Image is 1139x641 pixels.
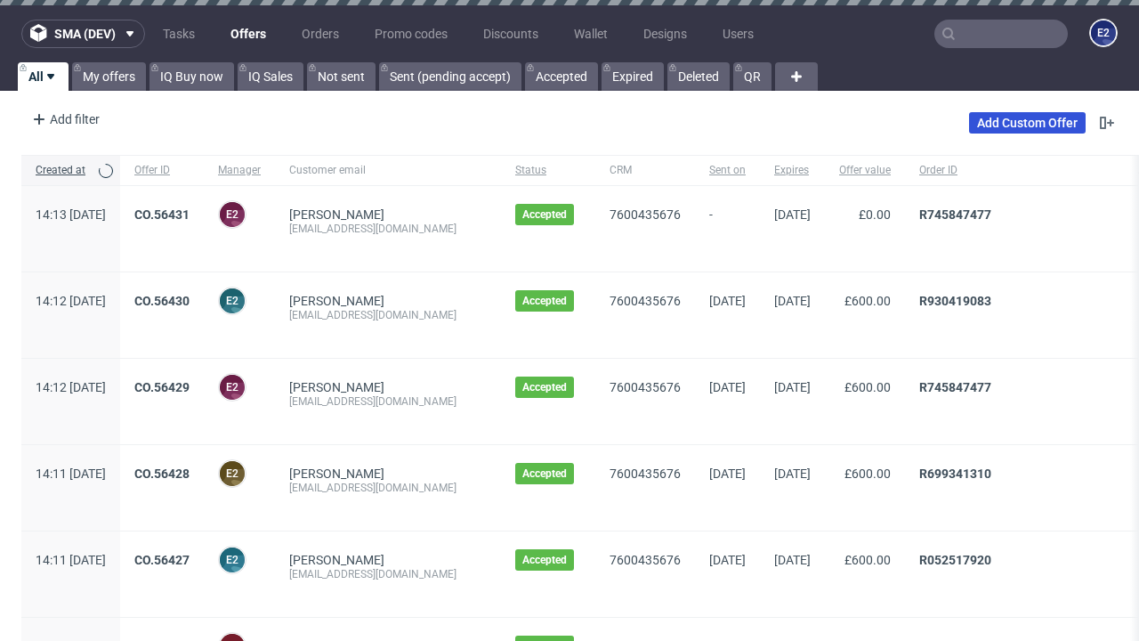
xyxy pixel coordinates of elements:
button: sma (dev) [21,20,145,48]
figcaption: e2 [220,288,245,313]
a: Deleted [667,62,730,91]
span: 14:11 [DATE] [36,467,106,481]
span: [DATE] [709,294,746,308]
a: Accepted [525,62,598,91]
span: 14:13 [DATE] [36,207,106,222]
div: [EMAIL_ADDRESS][DOMAIN_NAME] [289,222,487,236]
span: Offer value [839,163,891,178]
a: [PERSON_NAME] [289,380,384,394]
span: [DATE] [774,207,811,222]
span: [DATE] [774,553,811,567]
span: [DATE] [774,294,811,308]
span: 14:12 [DATE] [36,380,106,394]
a: CO.56429 [134,380,190,394]
a: Designs [633,20,698,48]
span: Offer ID [134,163,190,178]
span: 14:12 [DATE] [36,294,106,308]
a: QR [733,62,771,91]
a: My offers [72,62,146,91]
a: Tasks [152,20,206,48]
figcaption: e2 [220,202,245,227]
span: [DATE] [709,553,746,567]
span: Accepted [522,467,567,481]
span: sma (dev) [54,28,116,40]
span: Sent on [709,163,746,178]
span: Customer email [289,163,487,178]
a: Promo codes [364,20,458,48]
span: £600.00 [844,294,891,308]
span: Accepted [522,553,567,567]
span: Status [515,163,581,178]
figcaption: e2 [220,375,245,400]
span: [DATE] [709,380,746,394]
a: Orders [291,20,350,48]
a: 7600435676 [610,294,681,308]
a: CO.56430 [134,294,190,308]
span: Expires [774,163,811,178]
a: 7600435676 [610,380,681,394]
a: R745847477 [919,207,991,222]
span: £600.00 [844,380,891,394]
a: Users [712,20,764,48]
span: Manager [218,163,261,178]
span: Order ID [919,163,1110,178]
a: Expired [602,62,664,91]
a: Discounts [473,20,549,48]
a: [PERSON_NAME] [289,207,384,222]
a: Offers [220,20,277,48]
a: Add Custom Offer [969,112,1086,134]
div: [EMAIL_ADDRESS][DOMAIN_NAME] [289,481,487,495]
span: CRM [610,163,681,178]
a: [PERSON_NAME] [289,294,384,308]
span: Created at [36,163,92,178]
a: IQ Buy now [149,62,234,91]
a: R052517920 [919,553,991,567]
a: R930419083 [919,294,991,308]
a: Not sent [307,62,376,91]
a: IQ Sales [238,62,303,91]
a: [PERSON_NAME] [289,553,384,567]
a: [PERSON_NAME] [289,467,384,481]
a: CO.56427 [134,553,190,567]
div: Add filter [25,105,103,134]
a: Sent (pending accept) [379,62,521,91]
a: Wallet [563,20,618,48]
a: R745847477 [919,380,991,394]
a: 7600435676 [610,467,681,481]
span: 14:11 [DATE] [36,553,106,567]
span: [DATE] [709,467,746,481]
div: [EMAIL_ADDRESS][DOMAIN_NAME] [289,394,487,409]
a: 7600435676 [610,553,681,567]
span: - [709,207,746,250]
figcaption: e2 [1091,20,1116,45]
span: Accepted [522,294,567,308]
figcaption: e2 [220,461,245,486]
span: £600.00 [844,553,891,567]
a: 7600435676 [610,207,681,222]
a: R699341310 [919,467,991,481]
span: [DATE] [774,467,811,481]
span: £0.00 [859,207,891,222]
span: £600.00 [844,467,891,481]
div: [EMAIL_ADDRESS][DOMAIN_NAME] [289,567,487,581]
span: Accepted [522,380,567,394]
a: CO.56428 [134,467,190,481]
a: All [18,62,69,91]
span: [DATE] [774,380,811,394]
span: Accepted [522,207,567,222]
a: CO.56431 [134,207,190,222]
figcaption: e2 [220,548,245,572]
div: [EMAIL_ADDRESS][DOMAIN_NAME] [289,308,487,322]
